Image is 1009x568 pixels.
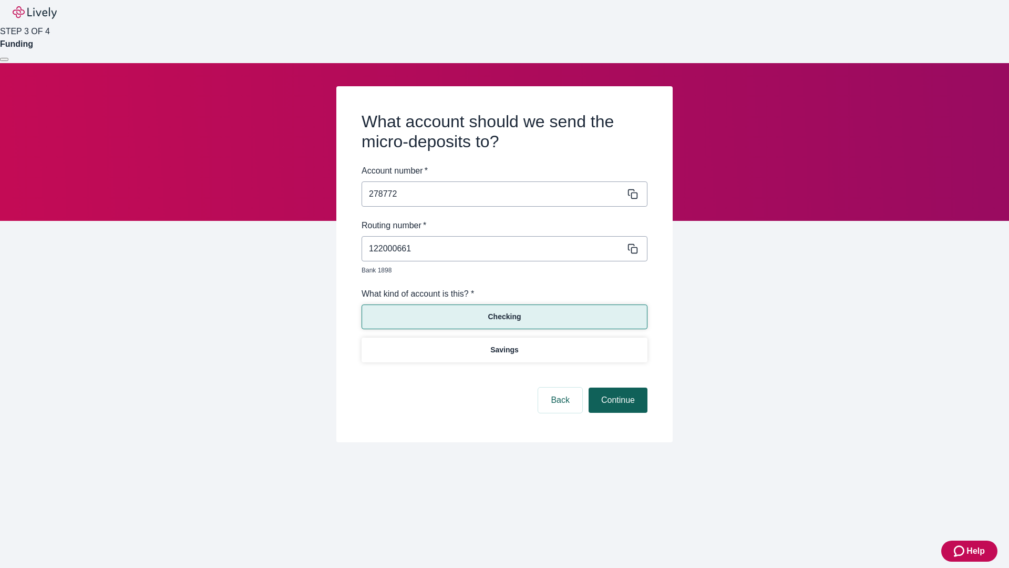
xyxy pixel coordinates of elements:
label: Account number [362,165,428,177]
p: Checking [488,311,521,322]
label: What kind of account is this? * [362,288,474,300]
button: Copy message content to clipboard [625,187,640,201]
button: Back [538,388,582,413]
button: Continue [589,388,647,413]
button: Copy message content to clipboard [625,241,640,256]
svg: Zendesk support icon [954,545,966,557]
h2: What account should we send the micro-deposits to? [362,111,647,152]
p: Savings [490,344,519,356]
label: Routing number [362,219,426,232]
button: Checking [362,305,647,329]
p: Bank 1898 [362,266,640,275]
span: Help [966,545,985,557]
button: Zendesk support iconHelp [941,541,997,562]
button: Savings [362,338,647,362]
img: Lively [13,6,57,19]
svg: Copy to clipboard [627,189,638,199]
svg: Copy to clipboard [627,244,638,254]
